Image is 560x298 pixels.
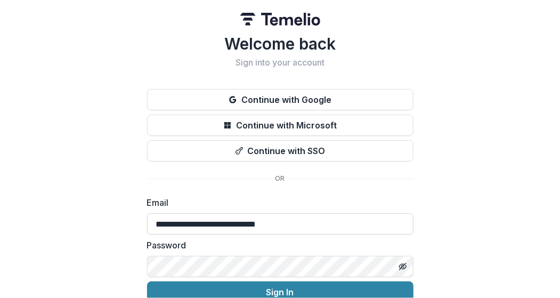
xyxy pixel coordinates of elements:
[147,115,413,136] button: Continue with Microsoft
[147,34,413,53] h1: Welcome back
[240,13,320,26] img: Temelio
[147,58,413,68] h2: Sign into your account
[147,89,413,110] button: Continue with Google
[394,258,411,275] button: Toggle password visibility
[147,140,413,162] button: Continue with SSO
[147,239,407,252] label: Password
[147,196,407,209] label: Email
